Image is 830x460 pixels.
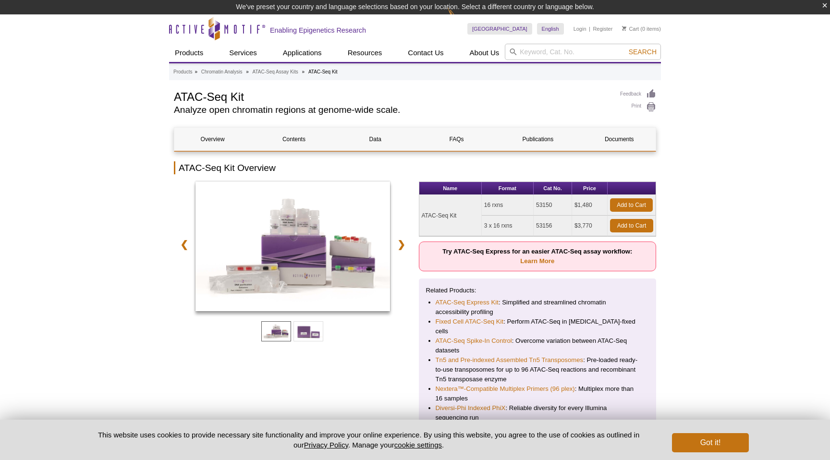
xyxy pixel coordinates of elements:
a: Cart [622,25,639,32]
a: Data [337,128,414,151]
img: Change Here [448,7,473,30]
li: : Multiplex more than 16 samples [436,384,640,403]
td: $1,480 [572,195,608,216]
td: $3,770 [572,216,608,236]
a: Fixed Cell ATAC-Seq Kit [436,317,504,327]
button: Search [626,48,659,56]
td: 53156 [534,216,572,236]
a: Contents [256,128,332,151]
td: 53150 [534,195,572,216]
a: Products [173,68,192,76]
li: (0 items) [622,23,661,35]
a: Tn5 and Pre-indexed Assembled Tn5 Transposomes [436,355,584,365]
li: » [302,69,305,74]
th: Cat No. [534,182,572,195]
img: Your Cart [622,26,626,31]
img: ATAC-Seq Kit [195,182,390,311]
a: Login [574,25,586,32]
a: ATAC-Seq Spike-In Control [436,336,512,346]
li: : Pre-loaded ready-to-use transposomes for up to 96 ATAC-Seq reactions and recombinant Tn5 transp... [436,355,640,384]
a: ❯ [391,233,412,255]
a: Overview [174,128,251,151]
a: ATAC-Seq Assay Kits [253,68,298,76]
li: : Perform ATAC-Seq in [MEDICAL_DATA]-fixed cells [436,317,640,336]
a: ATAC-Seq Express Kit [436,298,499,307]
a: Learn More [520,257,554,265]
button: Got it! [672,433,749,452]
h1: ATAC-Seq Kit [174,89,610,103]
a: Chromatin Analysis [201,68,243,76]
a: [GEOGRAPHIC_DATA] [467,23,532,35]
a: FAQs [418,128,495,151]
a: Nextera™-Compatible Multiplex Primers (96 plex) [436,384,575,394]
a: Services [223,44,263,62]
a: Contact Us [402,44,449,62]
p: Related Products: [426,286,649,295]
td: 3 x 16 rxns [482,216,534,236]
h2: ATAC-Seq Kit Overview [174,161,656,174]
a: ❮ [174,233,195,255]
a: Products [169,44,209,62]
li: : Simplified and streamlined chromatin accessibility profiling [436,298,640,317]
li: » [246,69,249,74]
a: English [537,23,564,35]
a: Add to Cart [610,219,653,232]
li: | [589,23,590,35]
span: Search [629,48,657,56]
th: Price [572,182,608,195]
input: Keyword, Cat. No. [505,44,661,60]
a: Privacy Policy [304,441,348,449]
li: ATAC-Seq Kit [308,69,338,74]
a: Applications [277,44,328,62]
button: cookie settings [394,441,442,449]
td: 16 rxns [482,195,534,216]
a: Add to Cart [610,198,653,212]
a: Register [593,25,612,32]
a: Publications [500,128,576,151]
th: Name [419,182,482,195]
h2: Analyze open chromatin regions at genome-wide scale. [174,106,610,114]
a: Resources [342,44,388,62]
h2: Enabling Epigenetics Research [270,26,366,35]
a: Print [620,102,656,112]
li: : Reliable diversity for every Illumina sequencing run [436,403,640,423]
a: Feedback [620,89,656,99]
li: » [195,69,197,74]
strong: Try ATAC-Seq Express for an easier ATAC-Seq assay workflow: [442,248,632,265]
li: : Overcome variation between ATAC-Seq datasets [436,336,640,355]
td: ATAC-Seq Kit [419,195,482,236]
p: This website uses cookies to provide necessary site functionality and improve your online experie... [81,430,656,450]
a: About Us [464,44,505,62]
a: Diversi-Phi Indexed PhiX [436,403,506,413]
a: ATAC-Seq Kit [195,182,390,314]
th: Format [482,182,534,195]
a: Documents [581,128,658,151]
